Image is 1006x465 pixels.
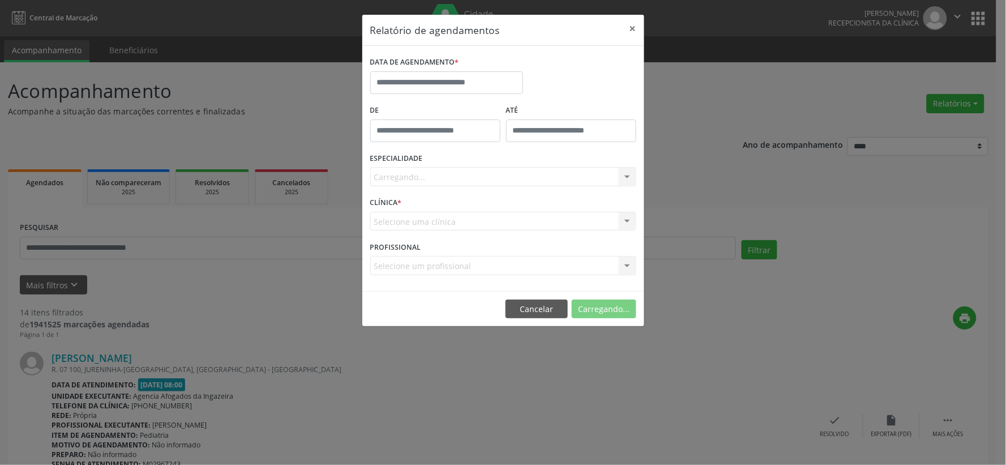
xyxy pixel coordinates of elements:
button: Close [622,15,644,42]
label: ATÉ [506,102,636,120]
label: ESPECIALIDADE [370,150,423,168]
button: Cancelar [506,300,568,319]
label: De [370,102,500,120]
label: PROFISSIONAL [370,238,421,256]
h5: Relatório de agendamentos [370,23,500,37]
label: CLÍNICA [370,194,402,212]
label: DATA DE AGENDAMENTO [370,54,459,71]
button: Carregando... [572,300,636,319]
